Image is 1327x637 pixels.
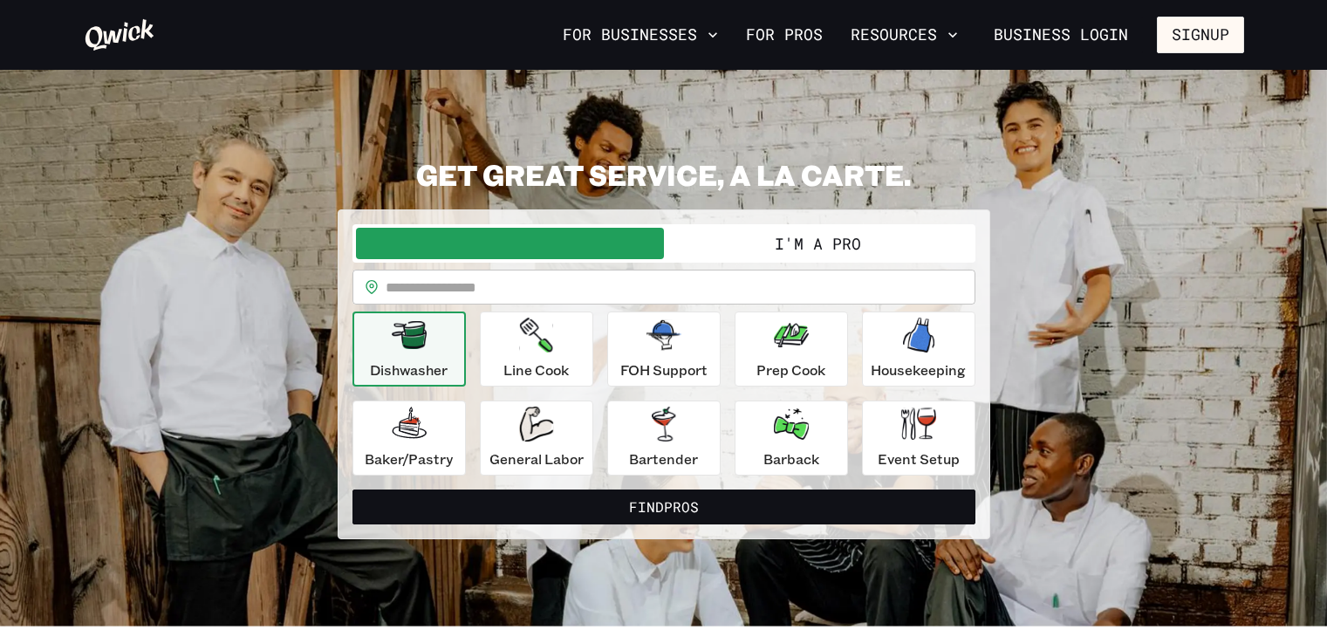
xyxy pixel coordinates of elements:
[352,401,466,476] button: Baker/Pastry
[629,449,698,469] p: Bartender
[352,490,975,524] button: FindPros
[556,20,725,50] button: For Businesses
[878,449,960,469] p: Event Setup
[844,20,965,50] button: Resources
[607,401,721,476] button: Bartender
[620,360,708,380] p: FOH Support
[607,312,721,387] button: FOH Support
[735,312,848,387] button: Prep Cook
[1157,17,1244,53] button: Signup
[763,449,819,469] p: Barback
[338,157,990,192] h2: GET GREAT SERVICE, A LA CARTE.
[756,360,825,380] p: Prep Cook
[503,360,569,380] p: Line Cook
[480,401,593,476] button: General Labor
[370,360,448,380] p: Dishwasher
[365,449,453,469] p: Baker/Pastry
[735,401,848,476] button: Barback
[352,312,466,387] button: Dishwasher
[862,401,975,476] button: Event Setup
[862,312,975,387] button: Housekeeping
[739,20,830,50] a: For Pros
[871,360,966,380] p: Housekeeping
[664,228,972,259] button: I'm a Pro
[979,17,1143,53] a: Business Login
[489,449,584,469] p: General Labor
[356,228,664,259] button: I'm a Business
[480,312,593,387] button: Line Cook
